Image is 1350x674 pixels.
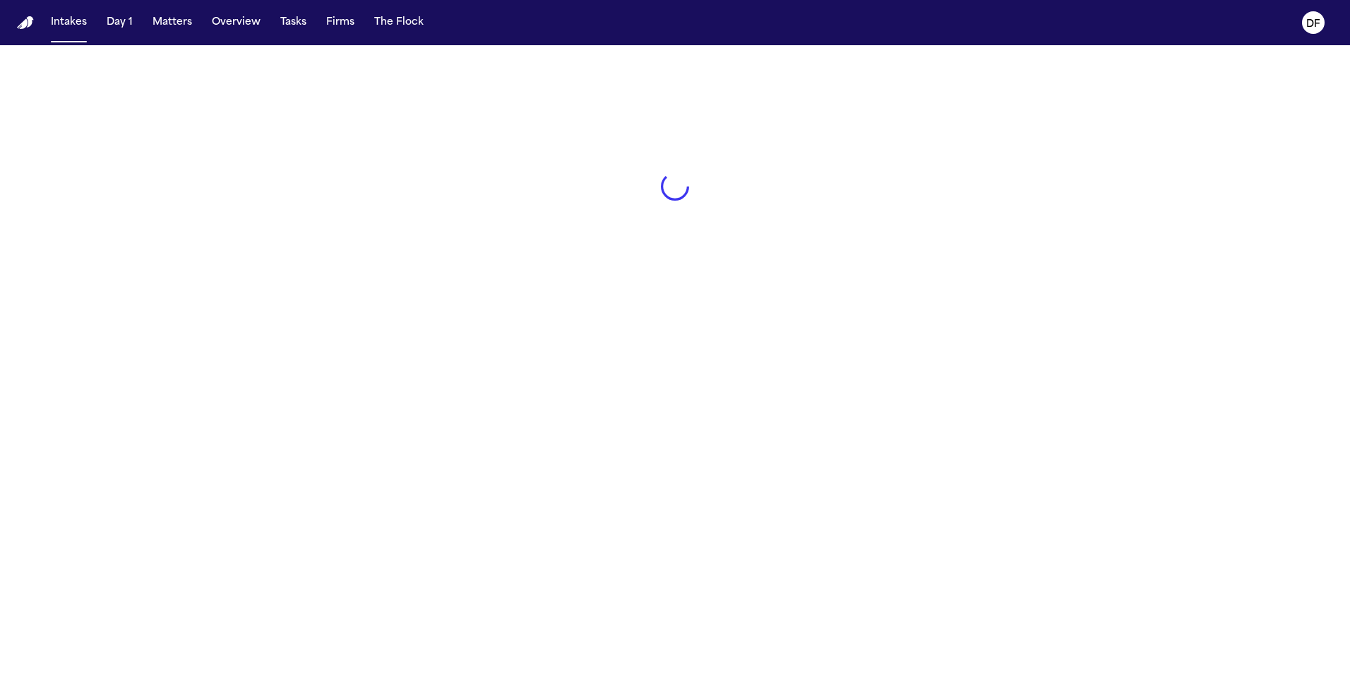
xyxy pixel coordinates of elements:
img: Finch Logo [17,16,34,30]
button: Matters [147,10,198,35]
button: Firms [321,10,360,35]
a: Home [17,16,34,30]
button: Overview [206,10,266,35]
button: The Flock [369,10,429,35]
button: Intakes [45,10,92,35]
button: Tasks [275,10,312,35]
button: Day 1 [101,10,138,35]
